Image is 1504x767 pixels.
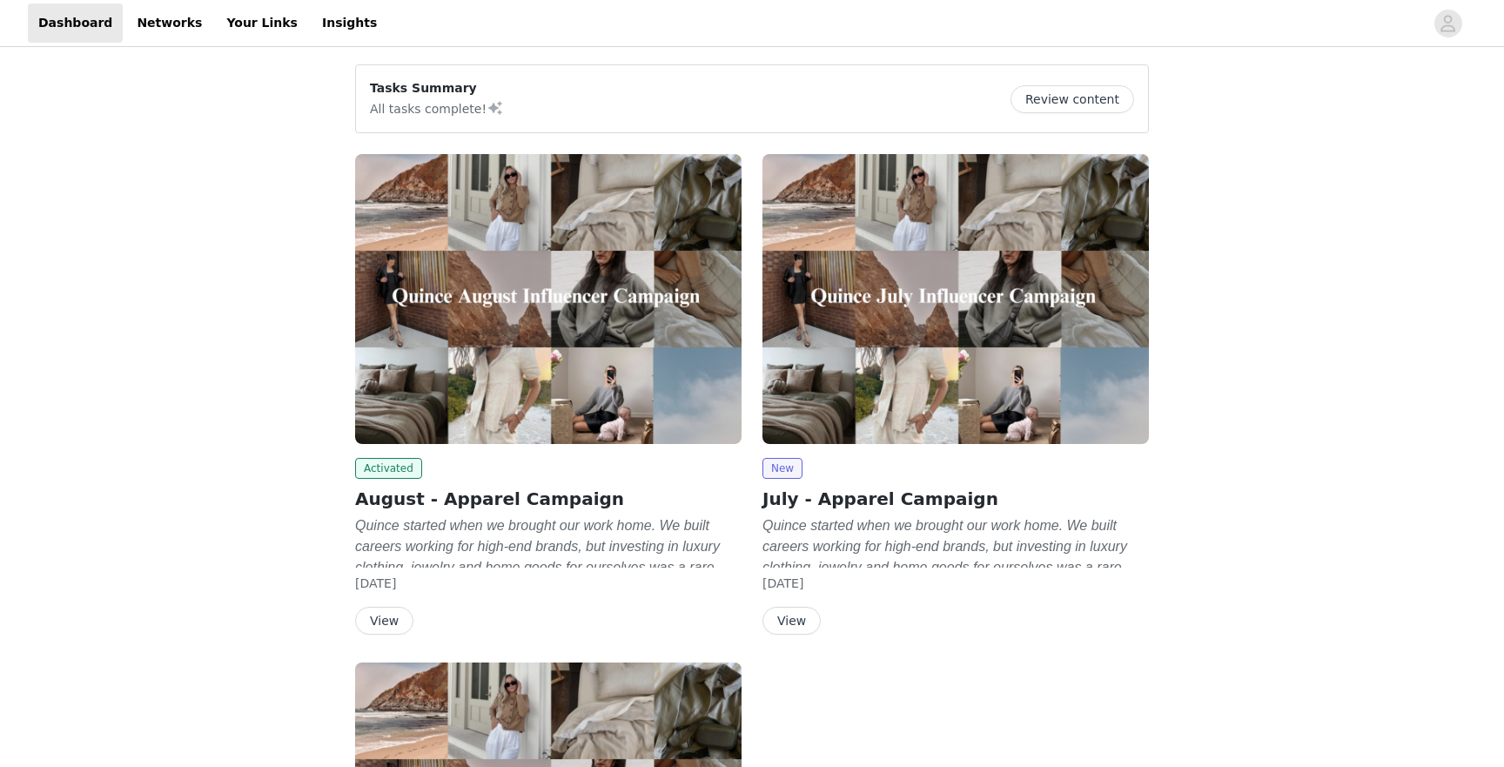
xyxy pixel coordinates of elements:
[762,576,803,590] span: [DATE]
[126,3,212,43] a: Networks
[762,615,821,628] a: View
[762,486,1149,512] h2: July - Apparel Campaign
[312,3,387,43] a: Insights
[762,518,1133,637] em: Quince started when we brought our work home. We built careers working for high-end brands, but i...
[1440,10,1456,37] div: avatar
[355,518,726,637] em: Quince started when we brought our work home. We built careers working for high-end brands, but i...
[762,458,802,479] span: New
[355,607,413,635] button: View
[370,98,504,118] p: All tasks complete!
[355,615,413,628] a: View
[28,3,123,43] a: Dashboard
[1010,85,1134,113] button: Review content
[355,576,396,590] span: [DATE]
[355,486,742,512] h2: August - Apparel Campaign
[762,154,1149,444] img: Quince
[355,154,742,444] img: Quince
[762,607,821,635] button: View
[370,79,504,98] p: Tasks Summary
[355,458,422,479] span: Activated
[216,3,308,43] a: Your Links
